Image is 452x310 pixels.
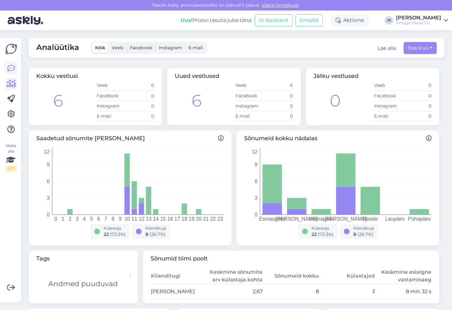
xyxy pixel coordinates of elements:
td: 0 [125,111,154,121]
tspan: 6 [97,216,100,222]
span: Uued vestlused [175,72,219,79]
span: 22 [312,231,317,237]
td: E-mail [235,111,264,121]
th: Külastajad [319,268,376,284]
td: [PERSON_NAME] [151,284,207,299]
tspan: 8 [111,216,114,222]
span: ( 26.7 %) [150,231,166,237]
button: AI Assistent [255,14,293,26]
tspan: Reede [363,216,378,222]
tspan: Laupäev [385,216,405,222]
tspan: 15 [160,216,166,222]
div: Külastaja [312,225,334,231]
div: [PERSON_NAME] [396,15,441,20]
span: 8 [145,231,148,237]
tspan: 0 [54,216,57,222]
tspan: 23 [217,216,223,222]
div: Vaata siia [5,143,17,171]
tspan: 6 [255,178,258,184]
td: 6 [264,80,293,91]
tspan: Kolmapäev [308,216,334,222]
td: 0 [403,91,432,101]
div: 1 / 3 [5,166,17,171]
div: Külastaja [104,225,126,231]
tspan: [PERSON_NAME] [276,216,318,222]
tspan: 19 [189,216,194,222]
div: 6 [53,88,63,113]
tspan: 16 [167,216,173,222]
tspan: 20 [196,216,201,222]
div: Klienditugi [145,225,166,231]
td: 8 [263,284,319,299]
td: E-mail [96,111,125,121]
tspan: 9 [47,162,50,167]
span: Veeb [112,45,124,51]
td: Facebook [96,91,125,101]
tspan: Esmaspäev [259,216,286,222]
tspan: 4 [83,216,86,222]
td: Facebook [374,91,403,101]
tspan: 10 [124,216,130,222]
span: ( 73.3 %) [318,231,334,237]
span: Kokku vestlusi [36,72,78,79]
th: Klienditugi [151,268,207,284]
td: 0 [264,101,293,111]
tspan: 0 [47,212,50,217]
td: 3 [319,284,376,299]
div: Andmed puuduvad [48,279,118,289]
span: Analüütika [36,42,79,54]
tspan: 0 [255,212,258,217]
td: Instagram [96,101,125,111]
span: Jätku vestlused [314,72,358,79]
span: ( 26.7 %) [357,231,373,237]
tspan: 21 [203,216,209,222]
td: 0 [403,101,432,111]
a: [PERSON_NAME]Vintage Visual OÜ [396,15,448,25]
b: Uus! [180,17,193,23]
tspan: 13 [146,216,152,222]
td: Facebook [235,91,264,101]
tspan: 14 [153,216,159,222]
div: 6 [192,88,201,113]
span: Sõnumid tiimi poolt [151,254,432,263]
tspan: 3 [255,195,258,201]
span: Kõik [95,45,105,51]
td: 6 [125,80,154,91]
td: Instagram [374,101,403,111]
div: JK [385,16,393,25]
tspan: 1 [61,216,64,222]
td: E-mail [374,111,403,121]
td: 8 min 32 s [375,284,432,299]
span: 22 [104,231,109,237]
span: Instagram [159,45,182,51]
td: Instagram [235,101,264,111]
tspan: 7 [104,216,107,222]
tspan: 17 [174,216,180,222]
tspan: 5 [90,216,93,222]
tspan: 12 [139,216,145,222]
div: Aktiivne [330,15,369,26]
td: Veeb [374,80,403,91]
td: Veeb [96,80,125,91]
tspan: 12 [252,149,258,154]
div: 0 [330,88,341,113]
div: Klienditugi [353,225,374,231]
img: Askly Logo [5,43,17,55]
div: Vintage Visual OÜ [396,20,441,25]
th: Sõnumeid kokku [263,268,319,284]
tspan: Pühapäev [408,216,431,222]
th: Keskmine esialgne vastamisaeg [375,268,432,284]
div: Proovi tasuta juba täna: [180,17,252,24]
span: ( 73.3 %) [110,231,126,237]
button: Lae alla [378,45,396,52]
tspan: 2 [69,216,72,222]
th: Numbrid [107,268,130,283]
span: 8 [353,231,356,237]
tspan: 22 [210,216,216,222]
td: 0 [125,101,154,111]
td: 0 [125,91,154,101]
td: 0 [403,80,432,91]
tspan: 9 [255,162,258,167]
tspan: 3 [47,195,50,201]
